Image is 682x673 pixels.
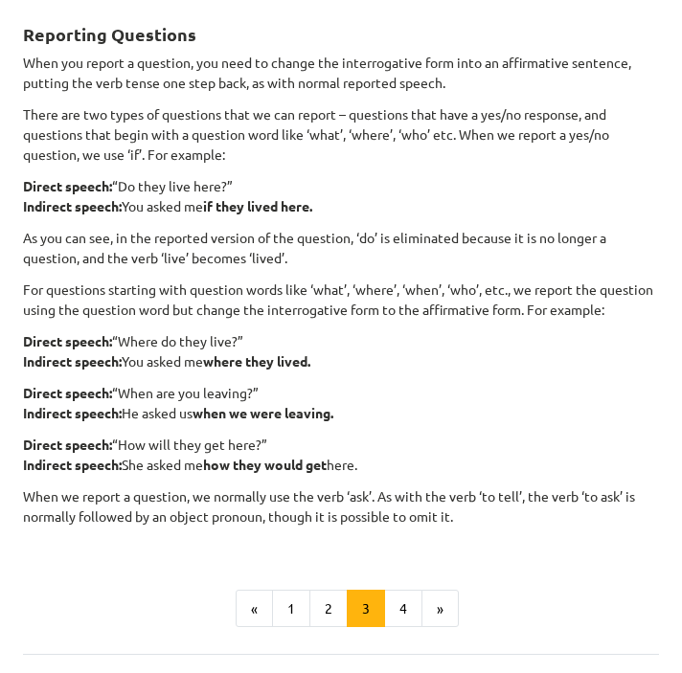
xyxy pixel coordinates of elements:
[23,53,659,93] p: When you report a question, you need to change the interrogative form into an affirmative sentenc...
[23,352,122,370] strong: Indirect speech:
[193,404,333,421] strong: when we were leaving.
[23,384,112,401] strong: Direct speech:
[23,486,659,547] p: When we report a question, we normally use the verb ‘ask’. As with the verb ‘to tell’, the verb ‘...
[23,435,659,475] p: “How will they get here?” She asked me here.
[23,332,112,349] strong: Direct speech:
[23,23,196,45] strong: Reporting Questions
[203,352,310,370] strong: where they lived.
[23,280,659,320] p: For questions starting with question words like ‘what’, ‘where’, ‘when’, ‘who’, etc., we report t...
[23,590,659,628] nav: Page navigation example
[203,197,312,214] strong: if they lived here.
[23,228,659,268] p: As you can see, in the reported version of the question, ‘do’ is eliminated because it is no long...
[23,383,659,423] p: “When are you leaving?” He asked us
[23,404,122,421] strong: Indirect speech:
[23,331,659,371] p: “Where do they live?” You asked me
[309,590,348,628] button: 2
[23,436,112,453] strong: Direct speech:
[421,590,459,628] button: »
[272,590,310,628] button: 1
[23,456,122,473] strong: Indirect speech:
[384,590,422,628] button: 4
[23,104,659,165] p: There are two types of questions that we can report – questions that have a yes/no response, and ...
[236,590,273,628] button: «
[23,176,659,216] p: “Do they live here?” You asked me
[347,590,385,628] button: 3
[23,177,112,194] strong: Direct speech:
[23,197,122,214] strong: Indirect speech:
[203,456,327,473] strong: how they would get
